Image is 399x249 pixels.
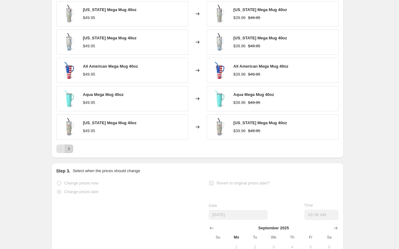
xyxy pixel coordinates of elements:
[60,61,78,80] img: swig-life-signature-40oz-insulated-stainless-steel-mega-mug-with-handle-all-american-main_80x.jpg
[264,232,283,242] th: Wednesday
[209,232,227,242] th: Sunday
[60,118,78,136] img: S113-M40-AZ_1_80x.jpg
[83,64,138,69] span: All American Mega Mug 40oz
[64,189,99,194] span: Change prices later
[233,100,246,106] div: $39.96
[285,235,299,240] span: Th
[248,235,262,240] span: Tu
[210,118,229,136] img: S113-M40-AZ_1_80x.jpg
[283,232,301,242] th: Thursday
[230,235,243,240] span: Mo
[83,121,137,125] span: [US_STATE] Mega Mug 40oz
[209,203,217,208] span: Date
[248,100,260,106] strike: $49.95
[233,121,287,125] span: [US_STATE] Mega Mug 40oz
[209,210,268,220] input: 9/29/2025
[60,5,78,23] img: S113-M40-AL_1_80x.jpg
[267,235,280,240] span: We
[210,33,229,51] img: S113-M40-AK_1_80x.jpg
[210,89,229,108] img: swig-life-signature-40oz-insulated-stainless-steel-mega-mug-with-handle-aqua-main_fccafad1-86d9-4...
[210,5,229,23] img: S113-M40-AL_1_80x.jpg
[248,43,260,49] strike: $49.95
[233,15,246,21] div: $39.96
[207,224,216,232] button: Show previous month, August 2025
[56,168,70,174] h2: Step 3.
[83,43,95,49] div: $49.95
[56,144,73,153] nav: Pagination
[320,232,338,242] th: Saturday
[248,71,260,77] strike: $49.95
[83,71,95,77] div: $49.95
[248,128,260,134] strike: $49.95
[233,92,274,97] span: Aqua Mega Mug 40oz
[233,64,289,69] span: All American Mega Mug 40oz
[331,224,340,232] button: Show next month, October 2025
[304,203,313,207] span: Time
[64,181,98,185] span: Change prices now
[227,232,246,242] th: Monday
[65,144,73,153] button: Next
[83,7,137,12] span: [US_STATE] Mega Mug 40oz
[83,36,137,40] span: [US_STATE] Mega Mug 40oz
[83,128,95,134] div: $49.95
[233,7,287,12] span: [US_STATE] Mega Mug 40oz
[304,210,339,220] input: 12:00
[246,232,264,242] th: Tuesday
[233,71,246,77] div: $39.96
[304,235,317,240] span: Fr
[60,33,78,51] img: S113-M40-AK_1_80x.jpg
[211,235,225,240] span: Su
[83,100,95,106] div: $49.95
[233,128,246,134] div: $39.96
[248,15,260,21] strike: $49.95
[60,89,78,108] img: swig-life-signature-40oz-insulated-stainless-steel-mega-mug-with-handle-aqua-main_fccafad1-86d9-4...
[322,235,336,240] span: Sa
[233,43,246,49] div: $39.96
[83,15,95,21] div: $49.95
[73,168,140,174] p: Select when the prices should change
[217,181,270,185] span: Revert to original prices later?
[210,61,229,80] img: swig-life-signature-40oz-insulated-stainless-steel-mega-mug-with-handle-all-american-main_80x.jpg
[83,92,124,97] span: Aqua Mega Mug 40oz
[233,36,287,40] span: [US_STATE] Mega Mug 40oz
[301,232,320,242] th: Friday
